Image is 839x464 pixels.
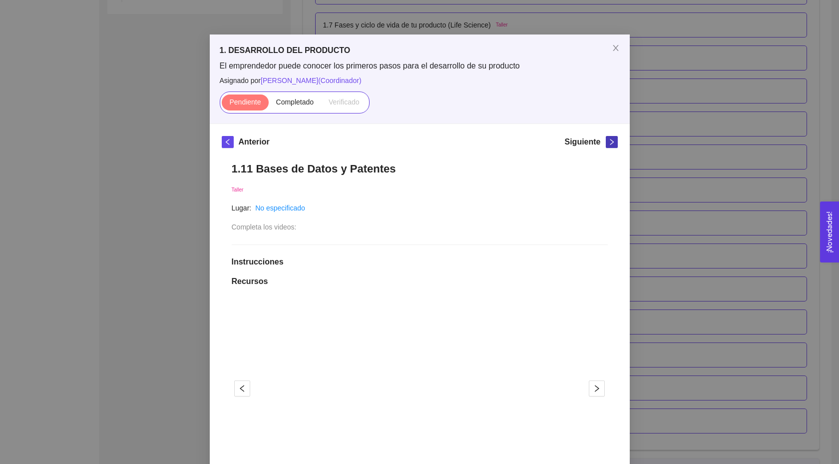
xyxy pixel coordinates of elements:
[220,60,620,71] span: El emprendedor puede conocer los primeros pasos para el desarrollo de su producto
[329,98,359,106] span: Verificado
[220,44,620,56] h5: 1. DESARROLLO DEL PRODUCTO
[589,384,604,392] span: right
[229,98,261,106] span: Pendiente
[606,138,617,145] span: right
[239,136,270,148] h5: Anterior
[602,34,630,62] button: Close
[232,257,608,267] h1: Instrucciones
[232,187,244,192] span: Taller
[589,380,605,396] button: right
[820,201,839,262] button: Open Feedback Widget
[232,276,608,286] h1: Recursos
[222,138,233,145] span: left
[612,44,620,52] span: close
[232,162,608,175] h1: 1.11 Bases de Datos y Patentes
[232,223,297,231] span: Completa los videos:
[222,136,234,148] button: left
[276,98,314,106] span: Completado
[235,384,250,392] span: left
[220,75,620,86] span: Asignado por
[255,204,305,212] a: No especificado
[606,136,618,148] button: right
[564,136,600,148] h5: Siguiente
[232,202,252,213] article: Lugar:
[234,380,250,396] button: left
[261,76,362,84] span: [PERSON_NAME] ( Coordinador )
